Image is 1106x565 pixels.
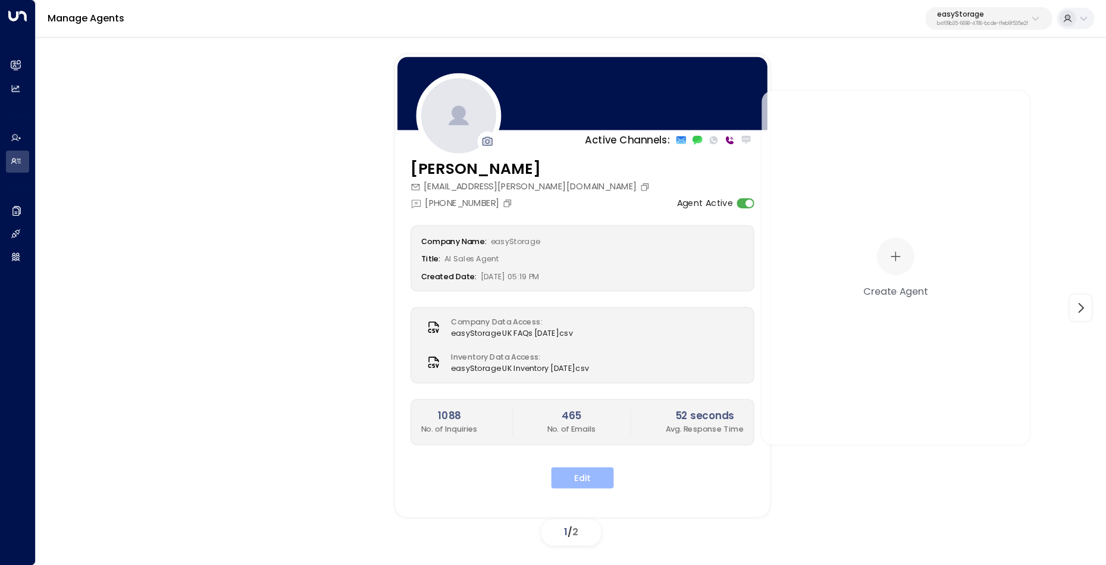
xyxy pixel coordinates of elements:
[421,236,487,246] label: Company Name:
[585,133,670,148] p: Active Channels:
[863,283,928,298] div: Create Agent
[502,198,515,208] button: Copy
[564,525,568,539] span: 1
[421,408,478,423] h2: 1088
[421,271,477,282] label: Created Date:
[547,423,596,435] p: No. of Emails
[541,519,601,545] div: /
[547,408,596,423] h2: 465
[411,180,653,193] div: [EMAIL_ADDRESS][PERSON_NAME][DOMAIN_NAME]
[937,21,1028,26] p: b4f09b35-6698-4786-bcde-ffeb9f535e2f
[676,196,733,210] label: Agent Active
[451,327,573,339] span: easyStorage UK FAQs [DATE]csv
[421,253,441,264] label: Title:
[551,467,613,489] button: Edit
[451,351,583,363] label: Inventory Data Access:
[490,236,540,246] span: easyStorage
[451,316,566,327] label: Company Data Access:
[451,363,589,374] span: easyStorage UK Inventory [DATE]csv
[411,158,653,180] h3: [PERSON_NAME]
[640,182,653,192] button: Copy
[572,525,578,539] span: 2
[444,253,499,264] span: AI Sales Agent
[925,7,1052,30] button: easyStorageb4f09b35-6698-4786-bcde-ffeb9f535e2f
[421,423,478,435] p: No. of Inquiries
[937,11,1028,18] p: easyStorage
[48,11,124,25] a: Manage Agents
[481,271,539,282] span: [DATE] 05:19 PM
[411,196,515,210] div: [PHONE_NUMBER]
[665,408,743,423] h2: 52 seconds
[665,423,743,435] p: Avg. Response Time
